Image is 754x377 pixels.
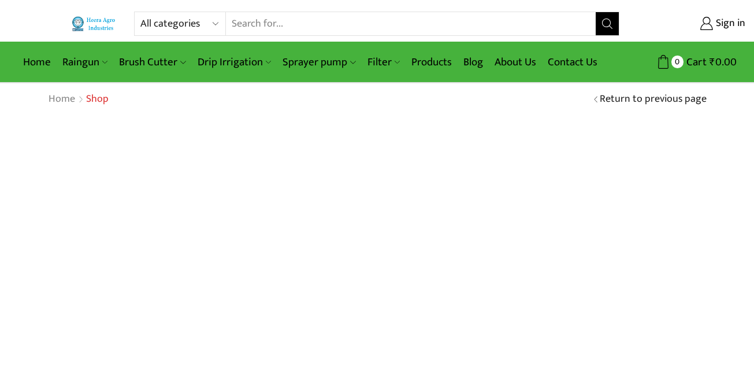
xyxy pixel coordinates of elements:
span: Cart [684,54,707,70]
a: Brush Cutter [113,49,191,76]
a: 0 Cart ₹0.00 [631,51,737,73]
a: Raingun [57,49,113,76]
a: Products [406,49,458,76]
input: Search for... [226,12,596,35]
a: Blog [458,49,489,76]
nav: Breadcrumb [48,92,109,107]
span: ₹ [710,53,715,71]
a: Contact Us [542,49,603,76]
button: Search button [596,12,619,35]
a: Return to previous page [600,92,707,107]
bdi: 0.00 [710,53,737,71]
a: Home [48,92,76,107]
a: Sign in [637,13,745,34]
h1: Shop [86,93,109,106]
span: Sign in [713,16,745,31]
a: Drip Irrigation [192,49,277,76]
a: About Us [489,49,542,76]
a: Filter [362,49,406,76]
a: Home [17,49,57,76]
span: 0 [671,56,684,68]
a: Sprayer pump [277,49,361,76]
